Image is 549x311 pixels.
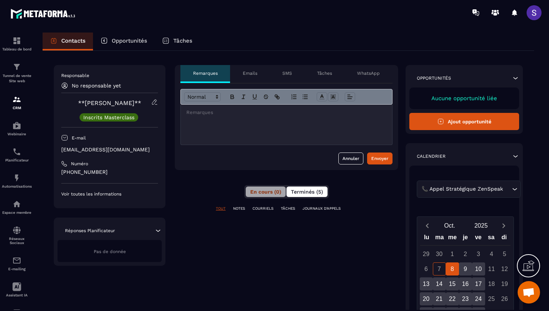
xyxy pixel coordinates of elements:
[2,57,32,89] a: formationformationTunnel de vente Site web
[472,292,485,305] div: 24
[459,232,472,245] div: je
[2,184,32,188] p: Automatisations
[417,153,446,159] p: Calendrier
[446,277,459,290] div: 15
[243,70,257,76] p: Emails
[485,292,498,305] div: 25
[286,187,328,197] button: Terminés (5)
[459,292,472,305] div: 23
[409,113,519,130] button: Ajout opportunité
[367,153,393,164] button: Envoyer
[12,226,21,235] img: social-network
[459,262,472,275] div: 9
[472,232,485,245] div: ve
[446,292,459,305] div: 22
[2,194,32,220] a: automationsautomationsEspace membre
[465,219,497,232] button: Open years overlay
[2,168,32,194] a: automationsautomationsAutomatisations
[2,106,32,110] p: CRM
[2,277,32,303] a: Assistant IA
[43,33,93,50] a: Contacts
[2,237,32,245] p: Réseaux Sociaux
[65,228,115,234] p: Réponses Planificateur
[2,220,32,250] a: social-networksocial-networkRéseaux Sociaux
[2,158,32,162] p: Planificateur
[193,70,218,76] p: Remarques
[2,142,32,168] a: schedulerschedulerPlanificateur
[417,75,451,81] p: Opportunités
[291,189,323,195] span: Terminés (5)
[2,31,32,57] a: formationformationTableau de bord
[246,187,286,197] button: En cours (0)
[173,37,192,44] p: Tâches
[12,173,21,182] img: automations
[434,219,465,232] button: Open months overlay
[2,89,32,116] a: formationformationCRM
[433,262,446,275] div: 7
[233,206,245,211] p: NOTES
[61,37,86,44] p: Contacts
[498,292,511,305] div: 26
[61,191,158,197] p: Voir toutes les informations
[83,115,134,120] p: Inscrits Masterclass
[61,146,158,153] p: [EMAIL_ADDRESS][DOMAIN_NAME]
[485,247,498,261] div: 4
[10,7,78,21] img: logo
[472,277,485,290] div: 17
[420,262,433,275] div: 6
[61,73,158,78] p: Responsable
[497,232,511,245] div: di
[433,277,446,290] div: 14
[498,277,511,290] div: 19
[472,247,485,261] div: 3
[12,95,21,104] img: formation
[281,206,295,211] p: TÂCHES
[433,247,446,261] div: 30
[420,221,434,231] button: Previous month
[12,200,21,209] img: automations
[433,232,446,245] div: ma
[518,281,540,304] div: Ouvrir le chat
[505,185,510,193] input: Search for option
[459,247,472,261] div: 2
[2,116,32,142] a: automationsautomationsWebinaire
[250,189,281,195] span: En cours (0)
[420,292,433,305] div: 20
[2,132,32,136] p: Webinaire
[485,277,498,290] div: 18
[2,267,32,271] p: E-mailing
[433,292,446,305] div: 21
[12,121,21,130] img: automations
[338,153,363,164] button: Annuler
[420,277,433,290] div: 13
[446,262,459,275] div: 8
[12,62,21,71] img: formation
[155,33,200,50] a: Tâches
[459,277,472,290] div: 16
[357,70,380,76] p: WhatsApp
[446,232,459,245] div: me
[498,247,511,261] div: 5
[2,73,32,84] p: Tunnel de vente Site web
[2,210,32,215] p: Espace membre
[12,147,21,156] img: scheduler
[61,169,158,176] p: [PHONE_NUMBER]
[72,135,86,141] p: E-mail
[2,47,32,51] p: Tableau de bord
[485,262,498,275] div: 11
[420,232,433,245] div: lu
[497,221,511,231] button: Next month
[2,250,32,277] a: emailemailE-mailing
[2,293,32,297] p: Assistant IA
[71,161,88,167] p: Numéro
[94,249,126,254] span: Pas de donnée
[12,256,21,265] img: email
[420,185,505,193] span: 📞 Appel Stratégique ZenSpeak
[252,206,273,211] p: COURRIELS
[371,155,388,162] div: Envoyer
[446,247,459,261] div: 1
[282,70,292,76] p: SMS
[485,232,498,245] div: sa
[420,247,433,261] div: 29
[72,83,121,89] p: No responsable yet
